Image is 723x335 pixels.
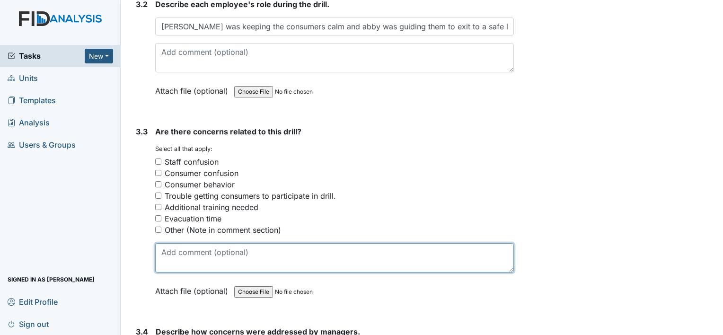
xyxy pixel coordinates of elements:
div: Other (Note in comment section) [165,224,281,236]
span: Analysis [8,115,50,130]
span: Are there concerns related to this drill? [155,127,301,136]
span: Signed in as [PERSON_NAME] [8,272,95,287]
div: Trouble getting consumers to participate in drill. [165,190,336,202]
label: Attach file (optional) [155,280,232,297]
input: Consumer behavior [155,181,161,187]
input: Consumer confusion [155,170,161,176]
span: Units [8,71,38,86]
input: Other (Note in comment section) [155,227,161,233]
span: Templates [8,93,56,108]
div: Consumer confusion [165,167,238,179]
div: Staff confusion [165,156,219,167]
div: Additional training needed [165,202,258,213]
small: Select all that apply: [155,145,212,152]
button: New [85,49,113,63]
input: Trouble getting consumers to participate in drill. [155,193,161,199]
input: Evacuation time [155,215,161,221]
input: Staff confusion [155,159,161,165]
div: Evacuation time [165,213,221,224]
label: Attach file (optional) [155,80,232,97]
span: Sign out [8,317,49,331]
label: 3.3 [136,126,148,137]
span: Users & Groups [8,138,76,152]
input: Additional training needed [155,204,161,210]
a: Tasks [8,50,85,62]
span: Edit Profile [8,294,58,309]
div: Consumer behavior [165,179,235,190]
